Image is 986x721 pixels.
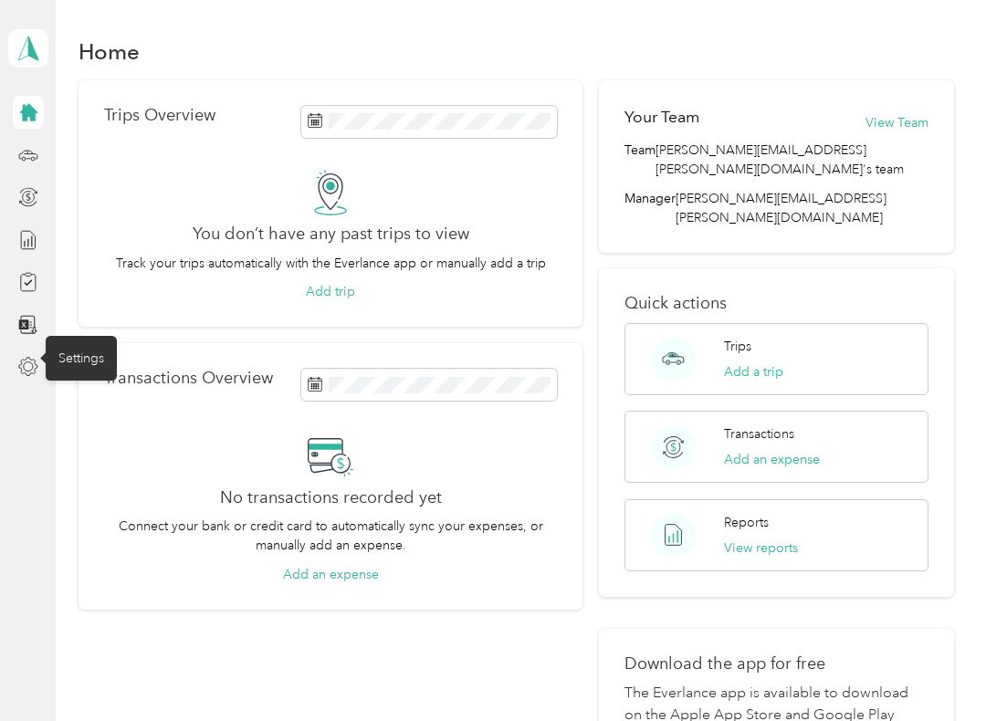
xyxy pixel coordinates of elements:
p: Transactions Overview [104,369,273,388]
button: Add an expense [724,450,820,469]
p: Trips [724,337,751,356]
span: Manager [624,189,676,227]
p: Connect your bank or credit card to automatically sync your expenses, or manually add an expense. [104,517,558,555]
p: Reports [724,513,769,532]
span: [PERSON_NAME][EMAIL_ADDRESS][PERSON_NAME][DOMAIN_NAME]'s team [656,141,929,179]
button: View Team [865,113,928,132]
span: Team [624,141,656,179]
h1: Home [79,42,140,61]
div: Settings [46,336,117,381]
p: Trips Overview [104,106,215,125]
p: Download the app for free [624,654,929,674]
iframe: Everlance-gr Chat Button Frame [884,619,986,721]
button: Add trip [306,282,355,301]
button: Add a trip [724,362,783,381]
p: Track your trips automatically with the Everlance app or manually add a trip [116,254,546,273]
h2: No transactions recorded yet [220,488,442,507]
h2: Your Team [624,106,699,129]
button: View reports [724,538,798,558]
p: Quick actions [624,294,929,313]
p: Transactions [724,424,794,444]
span: [PERSON_NAME][EMAIL_ADDRESS][PERSON_NAME][DOMAIN_NAME] [676,191,886,225]
h2: You don’t have any past trips to view [193,225,469,244]
button: Add an expense [283,565,379,584]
